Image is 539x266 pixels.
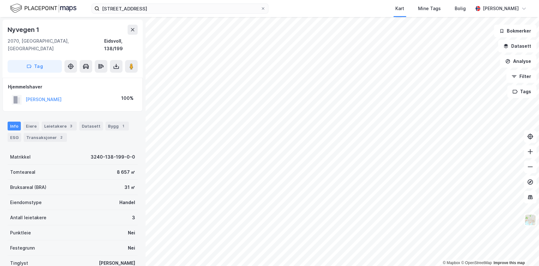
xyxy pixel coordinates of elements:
div: Hjemmelshaver [8,83,137,91]
iframe: Chat Widget [507,236,539,266]
div: Kart [395,5,404,12]
button: Tag [8,60,62,73]
div: Datasett [79,122,103,130]
div: Eiendomstype [10,199,42,206]
div: Bruksareal (BRA) [10,184,46,191]
div: Bolig [455,5,466,12]
div: Nei [128,229,135,237]
a: Mapbox [443,261,460,265]
div: Matrikkel [10,153,31,161]
button: Filter [506,70,536,83]
div: Handel [119,199,135,206]
div: Punktleie [10,229,31,237]
div: Nei [128,244,135,252]
a: Improve this map [494,261,525,265]
div: 3 [132,214,135,221]
div: Festegrunn [10,244,35,252]
button: Analyse [500,55,536,68]
button: Tags [507,85,536,98]
input: Søk på adresse, matrikkel, gårdeiere, leietakere eller personer [99,4,261,13]
div: Mine Tags [418,5,441,12]
div: Kontrollprogram for chat [507,236,539,266]
div: 1 [120,123,126,129]
img: Z [524,214,536,226]
div: Leietakere [42,122,77,130]
div: Tomteareal [10,168,35,176]
a: OpenStreetMap [461,261,492,265]
div: Transaksjoner [24,133,67,142]
div: 3 [68,123,74,129]
div: Bygg [105,122,129,130]
div: [PERSON_NAME] [483,5,519,12]
div: Antall leietakere [10,214,46,221]
div: 100% [121,94,134,102]
div: 2 [58,134,64,141]
div: ESG [8,133,21,142]
div: Eidsvoll, 138/199 [104,37,138,52]
div: 8 657 ㎡ [117,168,135,176]
div: 3240-138-199-0-0 [91,153,135,161]
button: Bokmerker [494,25,536,37]
div: 2070, [GEOGRAPHIC_DATA], [GEOGRAPHIC_DATA] [8,37,104,52]
img: logo.f888ab2527a4732fd821a326f86c7f29.svg [10,3,76,14]
div: Nyvegen 1 [8,25,40,35]
div: Eiere [23,122,39,130]
div: Info [8,122,21,130]
button: Datasett [498,40,536,52]
div: 31 ㎡ [124,184,135,191]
